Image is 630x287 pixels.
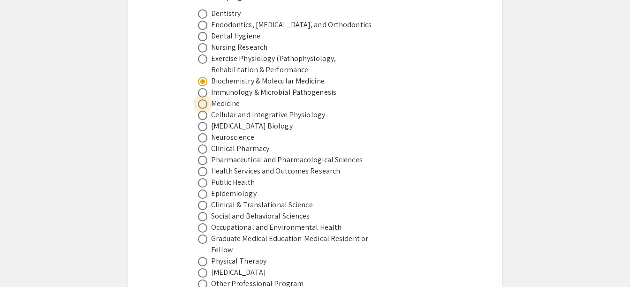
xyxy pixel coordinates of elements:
[211,188,257,199] div: Epidemiology
[211,143,270,154] div: Clinical Pharmacy
[211,98,240,109] div: Medicine
[211,154,363,166] div: Pharmaceutical and Pharmacological Sciences
[211,177,255,188] div: Public Health
[211,19,372,30] div: Endodontics, [MEDICAL_DATA], and Orthodontics
[211,76,325,87] div: Biochemistry & Molecular Medicine
[211,30,260,42] div: Dental Hygiene
[211,53,375,76] div: Exercise Physiology (Pathophysiology, Rehabilitation & Performance
[211,199,313,211] div: Clinical & Translational Science
[211,166,341,177] div: Health Services and Outcomes Research
[211,132,254,143] div: Neuroscience
[211,87,337,98] div: Immunology & Microbial Pathogenesis
[211,233,375,256] div: Graduate Medical Education-Medical Resident or Fellow
[211,8,241,19] div: Dentistry
[211,267,266,278] div: [MEDICAL_DATA]
[211,121,293,132] div: [MEDICAL_DATA] Biology
[211,256,267,267] div: Physical Therapy
[211,222,342,233] div: Occupational and Environmental Health
[211,109,326,121] div: Cellular and Integrative Physiology
[211,211,310,222] div: Social and Behavioral Sciences
[7,245,40,280] iframe: Chat
[211,42,268,53] div: Nursing Research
